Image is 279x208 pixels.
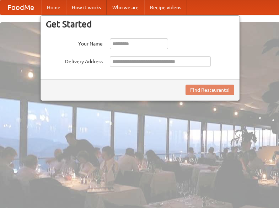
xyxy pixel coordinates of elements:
[41,0,66,15] a: Home
[46,56,103,65] label: Delivery Address
[46,38,103,47] label: Your Name
[186,85,234,95] button: Find Restaurants!
[46,19,234,30] h3: Get Started
[66,0,107,15] a: How it works
[107,0,144,15] a: Who we are
[0,0,41,15] a: FoodMe
[144,0,187,15] a: Recipe videos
